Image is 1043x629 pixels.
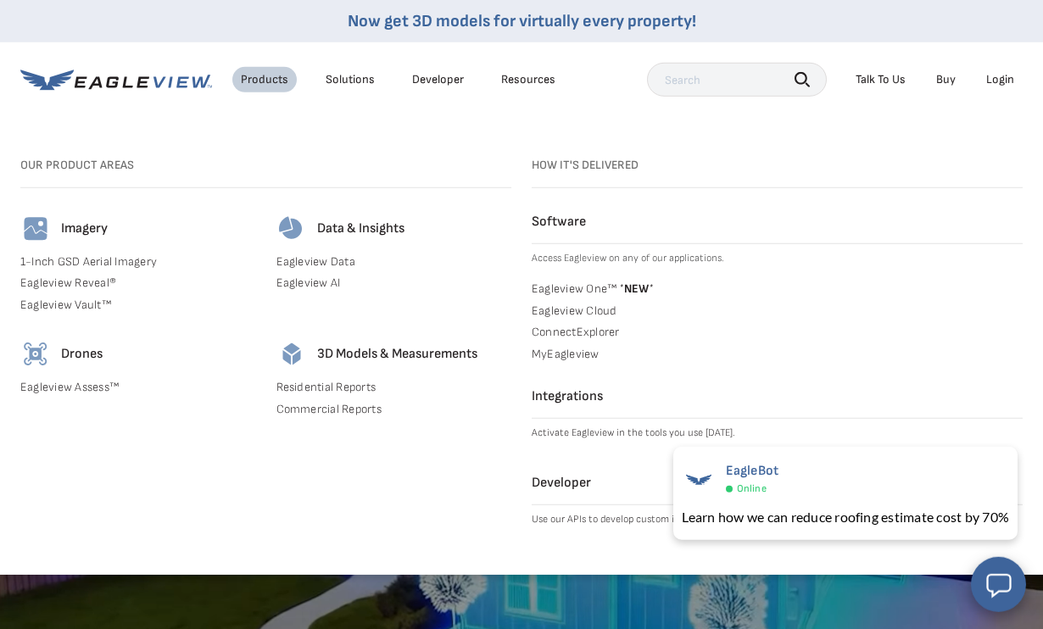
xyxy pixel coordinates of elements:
[241,72,288,87] div: Products
[20,380,256,395] a: Eagleview Assess™
[682,463,716,497] img: EagleBot
[276,402,512,417] a: Commercial Reports
[647,63,827,97] input: Search
[856,72,906,87] div: Talk To Us
[971,557,1026,612] button: Open chat window
[726,463,779,479] span: EagleBot
[532,280,1023,297] a: Eagleview One™ *NEW*
[532,325,1023,340] a: ConnectExplorer
[276,254,512,270] a: Eagleview Data
[532,512,1023,527] p: Use our APIs to develop custom integrations.
[61,346,103,363] h4: Drones
[532,347,1023,362] a: MyEagleview
[532,303,1023,319] a: Eagleview Cloud
[20,298,256,313] a: Eagleview Vault™
[276,214,307,244] img: data-icon.svg
[317,346,477,363] h4: 3D Models & Measurements
[532,388,1023,405] h4: Integrations
[501,72,555,87] div: Resources
[682,507,1009,527] div: Learn how we can reduce roofing estimate cost by 70%
[20,276,256,291] a: Eagleview Reveal®
[532,475,1023,492] h4: Developer
[616,281,653,296] span: NEW
[737,482,767,495] span: Online
[276,276,512,291] a: Eagleview AI
[532,158,1023,173] h3: How it's Delivered
[20,339,51,370] img: drones-icon.svg
[276,339,307,370] img: 3d-models-icon.svg
[532,426,1023,441] p: Activate Eagleview in the tools you use [DATE].
[276,380,512,395] a: Residential Reports
[20,254,256,270] a: 1-Inch GSD Aerial Imagery
[986,72,1014,87] div: Login
[936,72,956,87] a: Buy
[61,220,108,237] h4: Imagery
[412,72,464,87] a: Developer
[532,475,1023,527] a: Developer Use our APIs to develop custom integrations.
[348,11,696,31] a: Now get 3D models for virtually every property!
[532,388,1023,441] a: Integrations Activate Eagleview in the tools you use [DATE].
[532,214,1023,231] h4: Software
[532,251,1023,266] p: Access Eagleview on any of our applications.
[20,158,511,173] h3: Our Product Areas
[326,72,375,87] div: Solutions
[20,214,51,244] img: imagery-icon.svg
[317,220,404,237] h4: Data & Insights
